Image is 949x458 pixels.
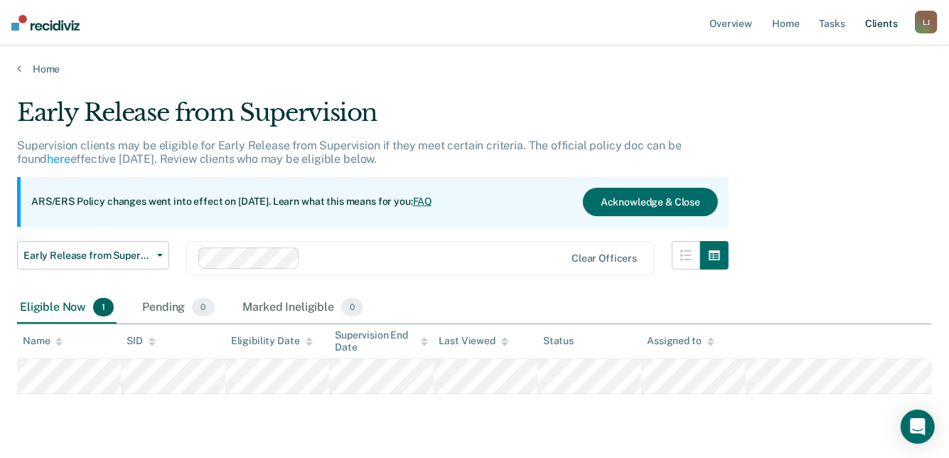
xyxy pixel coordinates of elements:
button: LJ [915,11,938,33]
div: Status [543,335,574,347]
div: Name [23,335,63,347]
a: FAQ [413,196,433,207]
div: Marked Ineligible0 [240,292,367,324]
span: Early Release from Supervision [23,250,151,262]
a: Home [17,63,932,75]
span: 1 [93,298,114,316]
p: ARS/ERS Policy changes went into effect on [DATE]. Learn what this means for you: [31,195,432,209]
button: Early Release from Supervision [17,241,169,270]
div: Eligibility Date [231,335,313,347]
div: Supervision End Date [335,329,427,353]
a: here [47,152,70,166]
p: Supervision clients may be eligible for Early Release from Supervision if they meet certain crite... [17,139,682,166]
div: Eligible Now1 [17,292,117,324]
div: Clear officers [572,252,637,265]
div: Assigned to [647,335,714,347]
div: Open Intercom Messenger [901,410,935,444]
div: Early Release from Supervision [17,98,729,139]
img: Recidiviz [11,15,80,31]
div: Last Viewed [439,335,508,347]
div: Pending0 [139,292,217,324]
span: 0 [192,298,214,316]
span: 0 [341,298,363,316]
button: Acknowledge & Close [583,188,718,216]
div: L J [915,11,938,33]
div: SID [127,335,156,347]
